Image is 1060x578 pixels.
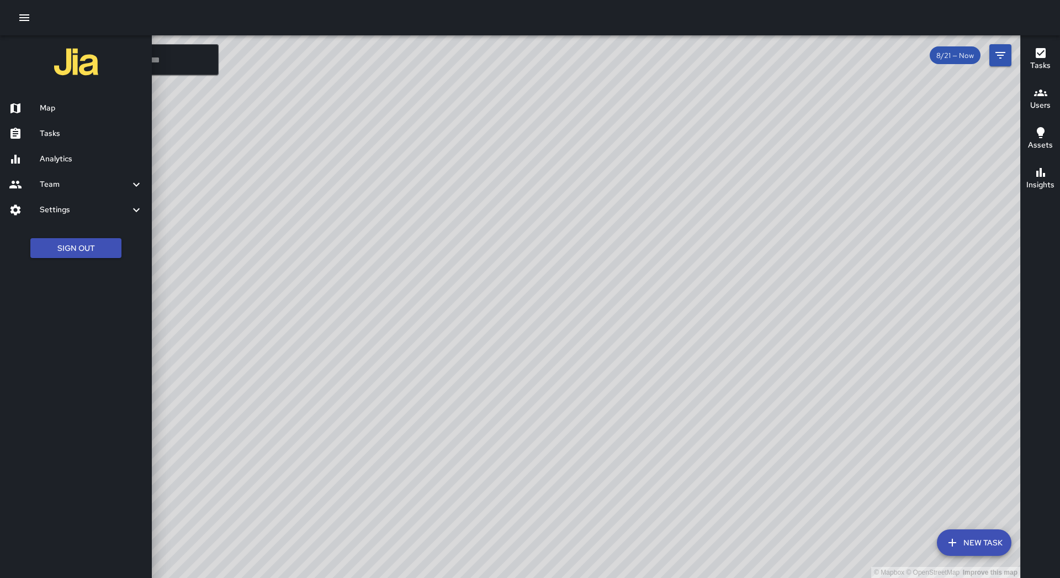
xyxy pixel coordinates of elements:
h6: Insights [1026,179,1054,191]
h6: Analytics [40,153,143,165]
h6: Settings [40,204,130,216]
button: Sign Out [30,238,121,259]
h6: Team [40,178,130,191]
h6: Assets [1028,139,1053,151]
h6: Users [1030,99,1051,112]
h6: Tasks [1030,60,1051,72]
img: jia-logo [54,40,98,84]
h6: Tasks [40,128,143,140]
button: New Task [937,529,1011,556]
h6: Map [40,102,143,114]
